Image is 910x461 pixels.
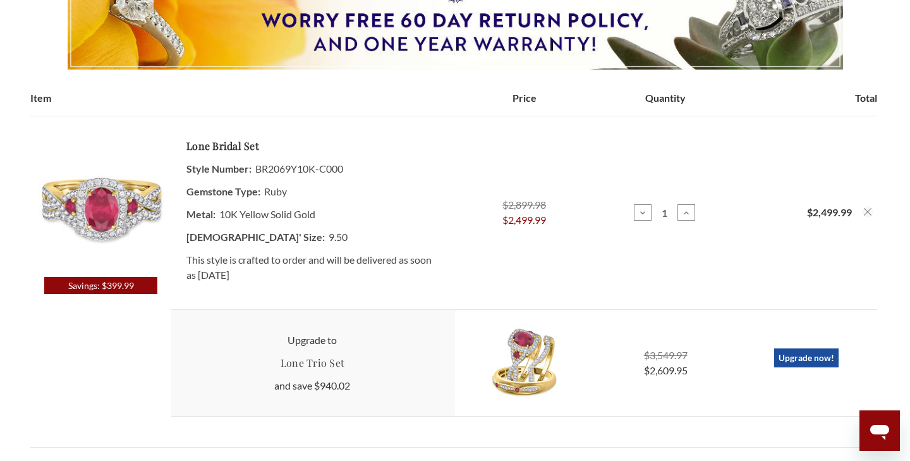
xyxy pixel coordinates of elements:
a: Savings: $399.99 [30,132,171,294]
button: Remove Lone 2 1/5 CT. T.W. Ruby and Diamond Matching Bridal Ring Set 10K Yellow Gold from cart [862,206,873,218]
img: Lone Trio Set [487,325,562,401]
dd: Ruby [186,180,439,203]
span: $2,609.95 [644,364,688,376]
span: $2,499.99 [502,212,546,228]
h4: Lone Trio Set [179,355,446,371]
th: Total [736,90,877,116]
span: $2,899.98 [502,199,546,211]
input: Lone 2 1/5 CT. T.W. Ruby and Diamond Matching Bridal Ring Set 10K Yellow Gold [653,207,676,219]
a: Lone Trio Set [171,355,453,371]
th: Price [454,90,595,116]
strong: $2,499.99 [807,206,852,218]
dd: BR2069Y10K-C000 [186,157,439,180]
span: This style is crafted to order and will be delivered as soon as [DATE] [186,252,432,283]
iframe: Button to launch messaging window [859,410,900,451]
span: Upgrade to [288,334,337,346]
a: Lone Bridal Set [186,138,259,154]
dt: Metal: [186,203,215,226]
img: Photo of Lone 2 1/5 CT. T.W. Oval Solitaire Bridal Set 10K Yellow Gold [BR2069Y-C000] [30,132,171,277]
dt: Style Number: [186,157,252,180]
span: $3,549.97 [644,349,688,361]
th: Item [30,90,454,116]
a: Upgrade now! [774,348,839,367]
dt: Gemstone Type: [186,180,260,203]
th: Quantity [595,90,736,116]
span: and save $940.02 [274,379,350,391]
dt: [DEMOGRAPHIC_DATA]' Size: [186,226,325,249]
dd: 10K Yellow Solid Gold [186,203,439,226]
span: Savings: $399.99 [44,277,157,294]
